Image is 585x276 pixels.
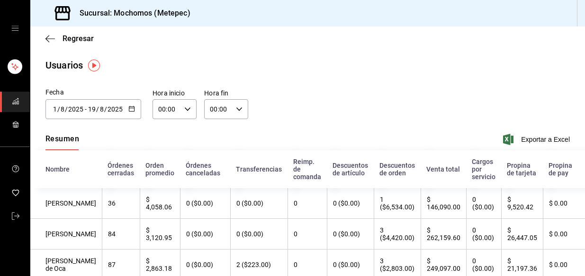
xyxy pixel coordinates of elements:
[88,105,96,113] input: Day
[421,150,466,188] th: Venta total
[96,105,99,113] span: /
[501,219,543,250] th: $ 26,447.05
[72,8,190,19] h3: Sucursal: Mochomos (Metepec)
[99,105,104,113] input: Month
[501,150,543,188] th: Propina de tarjeta
[11,25,19,32] button: open drawer
[30,188,102,219] th: [PERSON_NAME]
[421,188,466,219] th: $ 146,090.00
[102,219,140,250] th: 84
[501,188,543,219] th: $ 9,520.42
[45,134,79,150] div: navigation tabs
[327,219,374,250] th: 0 ($0.00)
[180,219,230,250] th: 0 ($0.00)
[421,219,466,250] th: $ 262,159.60
[466,219,501,250] th: 0 ($0.00)
[180,188,230,219] th: 0 ($0.00)
[374,150,421,188] th: Descuentos de orden
[57,105,60,113] span: /
[68,105,84,113] input: Year
[45,58,83,72] div: Usuarios
[327,188,374,219] th: 0 ($0.00)
[140,219,180,250] th: $ 3,120.95
[104,105,107,113] span: /
[466,150,501,188] th: Cargos por servicio
[45,34,94,43] button: Regresar
[53,105,57,113] input: Day
[102,150,140,188] th: Órdenes cerradas
[374,219,421,250] th: 3 ($4,420.00)
[230,219,288,250] th: 0 ($0.00)
[30,150,102,188] th: Nombre
[140,150,180,188] th: Orden promedio
[65,105,68,113] span: /
[60,105,65,113] input: Month
[102,188,140,219] th: 36
[230,150,288,188] th: Transferencias
[230,188,288,219] th: 0 ($0.00)
[140,188,180,219] th: $ 4,058.06
[63,34,94,43] span: Regresar
[85,105,87,113] span: -
[466,188,501,219] th: 0 ($0.00)
[45,134,79,150] button: Resumen
[107,105,123,113] input: Year
[88,60,100,71] img: Tooltip marker
[505,134,570,145] button: Exportar a Excel
[288,150,327,188] th: Reimp. de comanda
[288,188,327,219] th: 0
[45,87,141,97] div: Fecha
[288,219,327,250] th: 0
[180,150,230,188] th: Órdenes canceladas
[374,188,421,219] th: 1 ($6,534.00)
[153,90,197,96] label: Hora inicio
[327,150,374,188] th: Descuentos de artículo
[204,90,248,96] label: Hora fin
[30,219,102,250] th: [PERSON_NAME]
